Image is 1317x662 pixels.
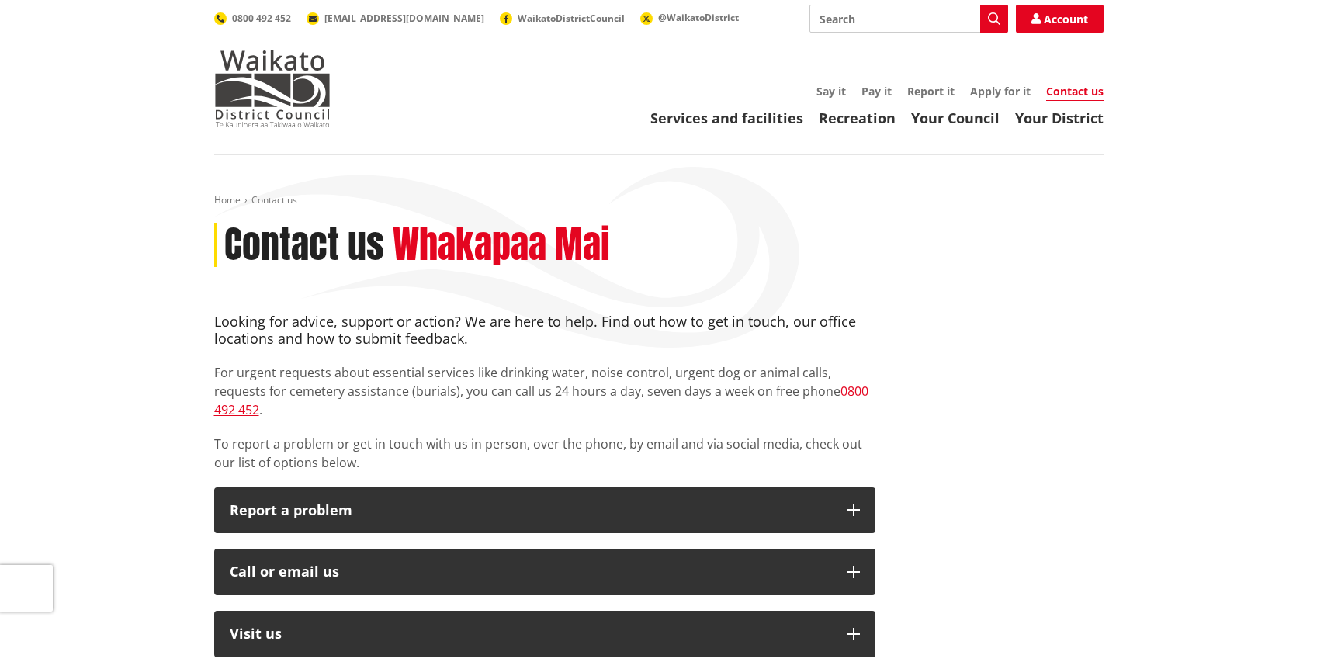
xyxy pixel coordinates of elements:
a: 0800 492 452 [214,383,868,418]
a: Services and facilities [650,109,803,127]
a: @WaikatoDistrict [640,11,739,24]
a: Say it [816,84,846,99]
img: Waikato District Council - Te Kaunihera aa Takiwaa o Waikato [214,50,331,127]
input: Search input [809,5,1008,33]
a: Recreation [819,109,896,127]
button: Call or email us [214,549,875,595]
h4: Looking for advice, support or action? We are here to help. Find out how to get in touch, our off... [214,314,875,347]
a: WaikatoDistrictCouncil [500,12,625,25]
p: For urgent requests about essential services like drinking water, noise control, urgent dog or an... [214,363,875,419]
a: Your District [1015,109,1104,127]
h1: Contact us [224,223,384,268]
a: Pay it [861,84,892,99]
p: To report a problem or get in touch with us in person, over the phone, by email and via social me... [214,435,875,472]
a: Apply for it [970,84,1031,99]
h2: Whakapaa Mai [393,223,610,268]
span: WaikatoDistrictCouncil [518,12,625,25]
a: 0800 492 452 [214,12,291,25]
span: 0800 492 452 [232,12,291,25]
a: Report it [907,84,955,99]
button: Visit us [214,611,875,657]
a: Account [1016,5,1104,33]
a: Contact us [1046,84,1104,101]
p: Report a problem [230,503,832,518]
div: Call or email us [230,564,832,580]
a: Home [214,193,241,206]
span: @WaikatoDistrict [658,11,739,24]
p: Visit us [230,626,832,642]
span: Contact us [251,193,297,206]
a: Your Council [911,109,1000,127]
nav: breadcrumb [214,194,1104,207]
span: [EMAIL_ADDRESS][DOMAIN_NAME] [324,12,484,25]
a: [EMAIL_ADDRESS][DOMAIN_NAME] [307,12,484,25]
button: Report a problem [214,487,875,534]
